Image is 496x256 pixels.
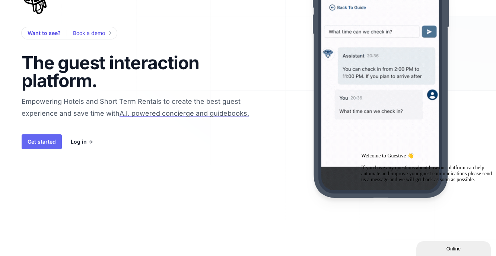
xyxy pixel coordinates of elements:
[22,134,62,149] a: Get started
[73,29,111,38] a: Book a demo
[120,109,249,117] span: A.I. powered concierge and guidebooks.
[22,97,272,149] span: Empowering Hotels and Short Term Rentals to create the best guest experience and save time with
[22,54,212,90] h1: The guest interaction platform.
[416,240,492,256] iframe: chat widget
[71,137,93,146] a: Log in →
[3,3,134,33] span: Welcome to Guestive 👋 If you have any questions about how our platform can help automate and impr...
[3,3,137,33] div: Welcome to Guestive 👋If you have any questions about how our platform can help automate and impro...
[358,150,492,237] iframe: chat widget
